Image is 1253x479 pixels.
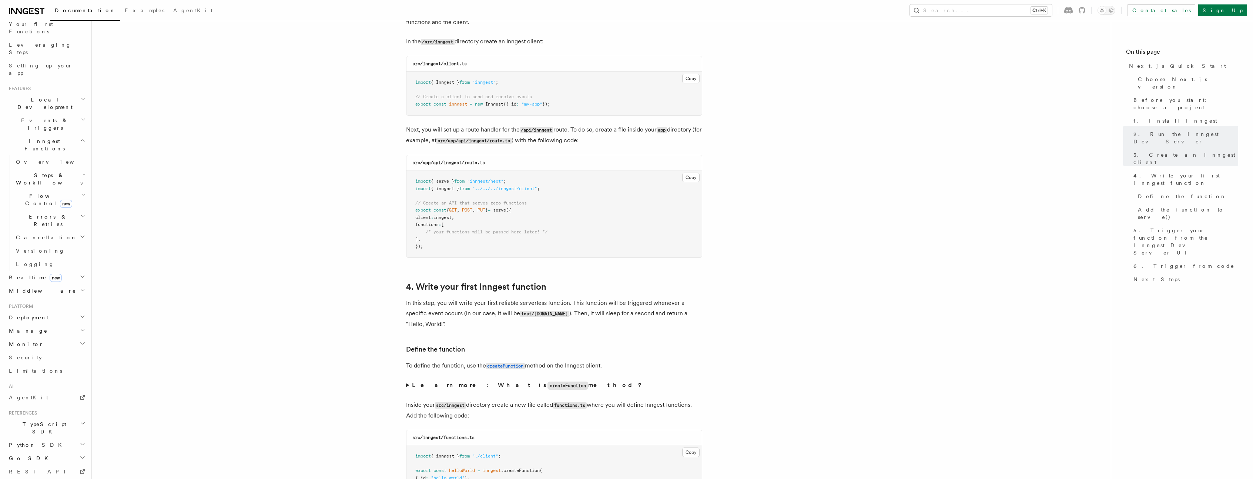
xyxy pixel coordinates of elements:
[472,186,537,191] span: "../../../inngest/client"
[537,186,540,191] span: ;
[446,207,449,213] span: {
[415,453,431,459] span: import
[657,127,667,133] code: app
[1130,273,1238,286] a: Next Steps
[516,102,519,107] span: :
[1135,190,1238,203] a: Define the function
[682,74,700,83] button: Copy
[13,172,83,186] span: Steps & Workflows
[1126,47,1238,59] h4: On this page
[441,222,444,227] span: [
[483,468,501,473] span: inngest
[540,468,542,473] span: (
[16,261,54,267] span: Logging
[415,236,418,242] span: ]
[1130,169,1238,190] a: 4. Write your first Inngest function
[472,207,475,213] span: ,
[412,61,467,66] code: src/inngest/client.ts
[6,455,53,462] span: Go SDK
[1138,206,1238,221] span: Add the function to serve()
[406,400,702,421] p: Inside your directory create a new file called where you will define Inngest functions. Add the f...
[125,7,164,13] span: Examples
[553,402,587,409] code: functions.ts
[50,274,62,282] span: new
[6,303,33,309] span: Platform
[485,102,503,107] span: Inngest
[449,207,457,213] span: GET
[6,327,48,335] span: Manage
[406,124,702,146] p: Next, you will set up a route handler for the route. To do so, create a file inside your director...
[6,96,81,111] span: Local Development
[9,395,48,400] span: AgentKit
[6,114,87,134] button: Events & Triggers
[522,102,542,107] span: "my-app"
[452,215,454,220] span: ,
[415,102,431,107] span: export
[169,2,217,20] a: AgentKit
[431,80,459,85] span: { Inngest }
[431,186,459,191] span: { inngest }
[542,102,550,107] span: });
[6,274,62,281] span: Realtime
[459,186,470,191] span: from
[6,134,87,155] button: Inngest Functions
[60,200,72,208] span: new
[9,63,73,76] span: Setting up your app
[470,102,472,107] span: =
[501,468,540,473] span: .createFunction
[6,452,87,465] button: Go SDK
[412,160,485,165] code: src/app/api/inngest/route.ts
[433,102,446,107] span: const
[9,368,62,374] span: Limitations
[1138,76,1238,90] span: Choose Next.js version
[6,441,66,449] span: Python SDK
[13,231,87,244] button: Cancellation
[120,2,169,20] a: Examples
[415,179,431,184] span: import
[13,155,87,169] a: Overview
[467,179,503,184] span: "inngest/next"
[459,80,470,85] span: from
[6,17,87,38] a: Your first Functions
[6,59,87,80] a: Setting up your app
[6,287,76,295] span: Middleware
[415,468,431,473] span: export
[1128,4,1195,16] a: Contact sales
[415,200,527,206] span: // Create an API that serves zero functions
[16,248,65,254] span: Versioning
[6,364,87,377] a: Limitations
[431,453,459,459] span: { inngest }
[503,179,506,184] span: ;
[6,418,87,438] button: TypeScript SDK
[6,284,87,297] button: Middleware
[1126,59,1238,73] a: Next.js Quick Start
[1130,114,1238,127] a: 1. Install Inngest
[55,7,116,13] span: Documentation
[13,169,87,189] button: Steps & Workflows
[406,344,465,355] a: Define the function
[6,86,31,92] span: Features
[486,363,525,369] code: createFunction
[1133,262,1234,270] span: 6. Trigger from code
[16,159,92,165] span: Overview
[503,102,516,107] span: ({ id
[1133,117,1217,124] span: 1. Install Inngest
[406,298,702,329] p: In this step, you will write your first reliable serverless function. This function will be trigg...
[682,173,700,182] button: Copy
[488,207,490,213] span: =
[682,448,700,457] button: Copy
[486,362,525,369] a: createFunction
[547,382,588,390] code: createFunction
[13,192,81,207] span: Flow Control
[6,38,87,59] a: Leveraging Steps
[520,311,569,317] code: test/[DOMAIN_NAME]
[6,465,87,478] a: REST API
[433,207,446,213] span: const
[433,468,446,473] span: const
[478,468,480,473] span: =
[506,207,511,213] span: ({
[6,420,80,435] span: TypeScript SDK
[6,383,14,389] span: AI
[439,222,441,227] span: :
[1133,151,1238,166] span: 3. Create an Inngest client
